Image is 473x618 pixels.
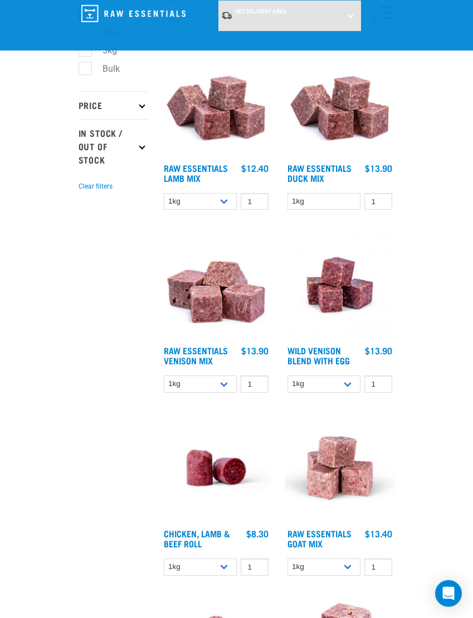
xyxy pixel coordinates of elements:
[365,528,392,538] div: $13.40
[287,165,352,180] a: Raw Essentials Duck Mix
[246,528,269,538] div: $8.30
[435,580,462,607] div: Open Intercom Messenger
[79,119,148,174] p: In Stock / Out Of Stock
[365,345,392,355] div: $13.90
[221,11,232,20] img: van-moving.png
[287,531,352,546] a: Raw Essentials Goat Mix
[241,193,269,210] input: 1
[364,375,392,393] input: 1
[364,193,392,210] input: 1
[161,413,271,523] img: Raw Essentials Chicken Lamb Beef Bulk Minced Raw Dog Food Roll Unwrapped
[285,230,395,340] img: Venison Egg 1616
[161,230,271,340] img: 1113 RE Venison Mix 01
[241,345,269,355] div: $13.90
[241,558,269,576] input: 1
[241,163,269,173] div: $12.40
[287,348,350,363] a: Wild Venison Blend with Egg
[285,413,395,523] img: Goat M Ix 38448
[164,165,228,180] a: Raw Essentials Lamb Mix
[79,91,148,119] p: Price
[161,47,271,157] img: ?1041 RE Lamb Mix 01
[241,375,269,393] input: 1
[85,62,124,76] label: Bulk
[364,558,392,576] input: 1
[164,531,230,546] a: Chicken, Lamb & Beef Roll
[235,8,287,14] span: Set Delivery Area
[285,47,395,157] img: ?1041 RE Lamb Mix 01
[79,181,113,191] button: Clear filters
[164,348,228,363] a: Raw Essentials Venison Mix
[365,163,392,173] div: $13.90
[81,5,186,22] img: Raw Essentials Logo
